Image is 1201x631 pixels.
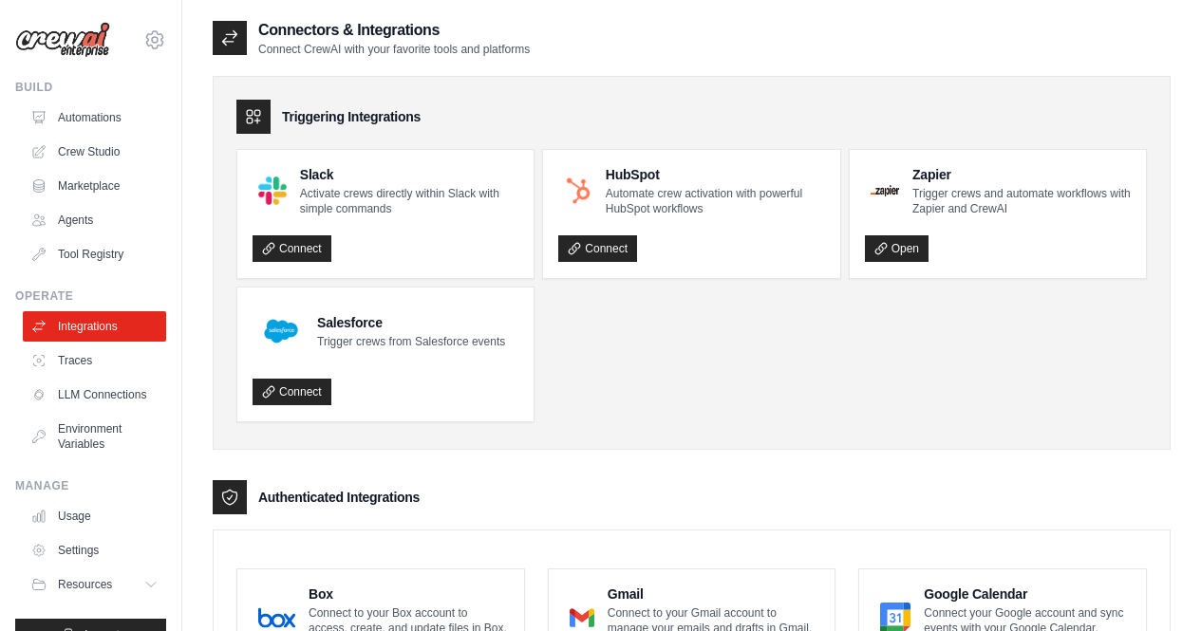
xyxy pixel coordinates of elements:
a: Connect [253,379,331,405]
div: Build [15,80,166,95]
h4: Salesforce [317,313,505,332]
a: Tool Registry [23,239,166,269]
a: Crew Studio [23,137,166,167]
img: Slack Logo [258,176,287,205]
span: Resources [58,577,112,592]
p: Automate crew activation with powerful HubSpot workflows [606,186,825,216]
div: Manage [15,478,166,493]
h3: Authenticated Integrations [258,488,420,507]
a: Automations [23,102,166,133]
a: Connect [253,235,331,262]
img: Logo [15,22,110,58]
a: LLM Connections [23,380,166,410]
a: Usage [23,501,166,531]
h2: Connectors & Integrations [258,19,530,42]
p: Connect CrewAI with your favorite tools and platforms [258,42,530,57]
h4: Slack [300,165,519,184]
h4: Gmail [608,585,820,603]
a: Environment Variables [23,414,166,459]
a: Settings [23,535,166,566]
h4: Google Calendar [924,585,1131,603]
h3: Triggering Integrations [282,107,421,126]
p: Trigger crews from Salesforce events [317,334,505,349]
p: Activate crews directly within Slack with simple commands [300,186,519,216]
a: Open [865,235,929,262]
a: Marketplace [23,171,166,201]
h4: Zapier [912,165,1131,184]
div: Operate [15,288,166,304]
a: Integrations [23,311,166,342]
a: Traces [23,345,166,376]
p: Trigger crews and automate workflows with Zapier and CrewAI [912,186,1131,216]
img: Salesforce Logo [258,308,304,354]
a: Agents [23,205,166,235]
button: Resources [23,569,166,600]
img: HubSpot Logo [564,176,591,204]
img: Zapier Logo [871,185,899,196]
h4: Box [309,585,509,603]
h4: HubSpot [606,165,825,184]
a: Connect [558,235,637,262]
